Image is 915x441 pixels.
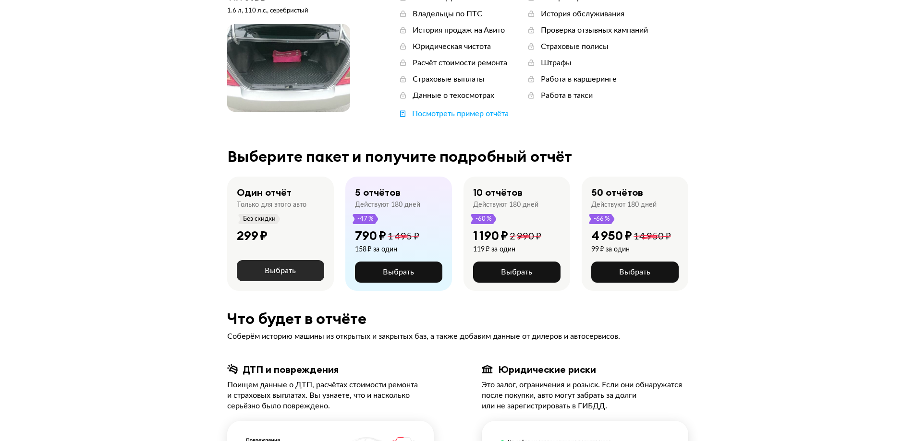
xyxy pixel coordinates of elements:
div: Что будет в отчёте [227,310,688,327]
div: 299 ₽ [237,228,268,243]
div: ДТП и повреждения [243,363,339,376]
span: Выбрать [619,268,650,276]
div: Действуют 180 дней [355,201,420,209]
span: Выбрать [501,268,532,276]
button: Выбрать [237,260,324,281]
div: 1.6 л, 110 л.c., серебристый [227,7,350,15]
div: Владельцы по ПТС [413,9,482,19]
span: -66 % [593,214,610,224]
button: Выбрать [591,262,679,283]
div: Юридическая чистота [413,41,491,52]
div: Штрафы [541,58,572,68]
div: История продаж на Авито [413,25,505,36]
div: Только для этого авто [237,201,306,209]
div: 790 ₽ [355,228,386,243]
div: Выберите пакет и получите подробный отчёт [227,148,688,165]
span: Выбрать [265,267,296,274]
div: Страховые выплаты [413,74,485,84]
span: Выбрать [383,268,414,276]
a: Посмотреть пример отчёта [398,108,509,119]
span: -60 % [475,214,492,224]
div: Поищем данные о ДТП, расчётах стоимости ремонта и страховых выплатах. Вы узнаете, что и насколько... [227,380,434,411]
div: Работа в каршеринге [541,74,617,84]
div: Посмотреть пример отчёта [412,108,509,119]
div: История обслуживания [541,9,624,19]
div: Расчёт стоимости ремонта [413,58,507,68]
div: 119 ₽ за один [473,245,541,254]
span: -47 % [357,214,374,224]
div: 158 ₽ за один [355,245,419,254]
button: Выбрать [355,262,442,283]
div: Проверка отзывных кампаний [541,25,648,36]
span: 2 990 ₽ [510,232,541,241]
div: Это залог, ограничения и розыск. Если они обнаружатся после покупки, авто могут забрать за долги ... [482,380,688,411]
div: Страховые полисы [541,41,609,52]
button: Выбрать [473,262,561,283]
div: 50 отчётов [591,186,643,199]
div: 4 950 ₽ [591,228,632,243]
span: 14 950 ₽ [634,232,671,241]
div: 5 отчётов [355,186,401,199]
div: Данные о техосмотрах [413,90,494,101]
div: Соберём историю машины из открытых и закрытых баз, а также добавим данные от дилеров и автосервисов. [227,331,688,342]
div: Один отчёт [237,186,292,199]
div: Работа в такси [541,90,593,101]
span: 1 495 ₽ [388,232,419,241]
div: Действуют 180 дней [473,201,538,209]
div: 10 отчётов [473,186,523,199]
div: 1 190 ₽ [473,228,508,243]
span: Без скидки [243,214,276,224]
div: Действуют 180 дней [591,201,657,209]
div: 99 ₽ за один [591,245,671,254]
div: Юридические риски [498,363,596,376]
